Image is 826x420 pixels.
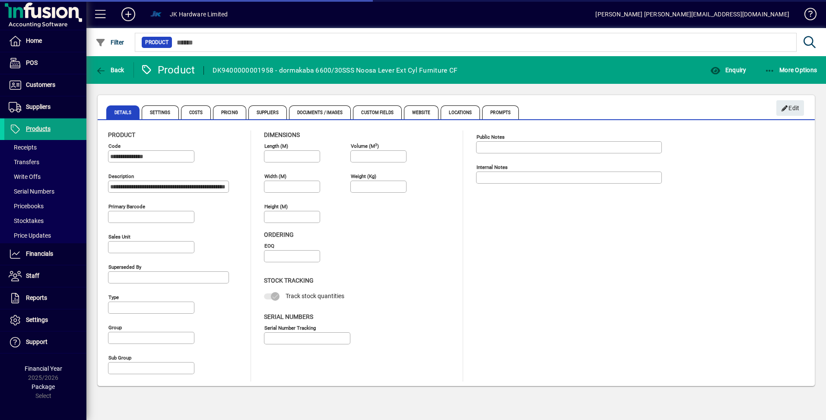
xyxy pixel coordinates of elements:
span: Details [106,105,140,119]
span: Costs [181,105,211,119]
span: Documents / Images [289,105,351,119]
app-page-header-button: Back [86,62,134,78]
div: JK Hardware Limited [170,7,228,21]
a: Financials [4,243,86,265]
span: Write Offs [9,173,41,180]
button: Filter [93,35,127,50]
mat-label: Description [108,173,134,179]
mat-label: Superseded by [108,264,141,270]
span: Product [145,38,168,47]
mat-label: Serial Number tracking [264,325,316,331]
span: Settings [26,316,48,323]
span: Track stock quantities [286,293,344,299]
mat-label: EOQ [264,243,274,249]
span: Edit [781,101,800,115]
span: Home [26,37,42,44]
a: Settings [4,309,86,331]
button: Edit [776,100,804,116]
a: Home [4,30,86,52]
mat-label: Height (m) [264,204,288,210]
button: More Options [762,62,820,78]
span: Serial Numbers [9,188,54,195]
mat-label: Primary barcode [108,204,145,210]
sup: 3 [375,142,377,146]
mat-label: Volume (m ) [351,143,379,149]
span: Stocktakes [9,217,44,224]
span: Pricing [213,105,246,119]
span: Price Updates [9,232,51,239]
mat-label: Type [108,294,119,300]
span: Transfers [9,159,39,165]
a: POS [4,52,86,74]
span: More Options [765,67,817,73]
mat-label: Weight (Kg) [351,173,376,179]
mat-label: Code [108,143,121,149]
button: Add [114,6,142,22]
span: POS [26,59,38,66]
mat-label: Sales unit [108,234,130,240]
div: [PERSON_NAME] [PERSON_NAME][EMAIL_ADDRESS][DOMAIN_NAME] [595,7,789,21]
span: Custom Fields [353,105,401,119]
button: Back [93,62,127,78]
mat-label: Length (m) [264,143,288,149]
span: Ordering [264,231,294,238]
span: Stock Tracking [264,277,314,284]
mat-label: Width (m) [264,173,286,179]
span: Customers [26,81,55,88]
span: Pricebooks [9,203,44,210]
span: Products [26,125,51,132]
a: Suppliers [4,96,86,118]
span: Filter [95,39,124,46]
span: Financials [26,250,53,257]
a: Customers [4,74,86,96]
mat-label: Group [108,325,122,331]
button: Profile [142,6,170,22]
span: Website [404,105,439,119]
a: Receipts [4,140,86,155]
span: Suppliers [26,103,51,110]
span: Product [108,131,135,138]
a: Serial Numbers [4,184,86,199]
mat-label: Internal Notes [477,164,508,170]
span: Suppliers [248,105,287,119]
span: Enquiry [710,67,746,73]
span: Staff [26,272,39,279]
span: Dimensions [264,131,300,138]
button: Enquiry [708,62,748,78]
a: Pricebooks [4,199,86,213]
a: Stocktakes [4,213,86,228]
span: Financial Year [25,365,62,372]
a: Transfers [4,155,86,169]
a: Staff [4,265,86,287]
span: Settings [142,105,179,119]
a: Write Offs [4,169,86,184]
span: Back [95,67,124,73]
a: Reports [4,287,86,309]
a: Support [4,331,86,353]
mat-label: Sub group [108,355,131,361]
span: Support [26,338,48,345]
a: Knowledge Base [798,2,815,30]
a: Price Updates [4,228,86,243]
div: Product [140,63,195,77]
div: DK9400000001958 - dormakaba 6600/30SSS Noosa Lever Ext Cyl Furniture CF [213,64,457,77]
span: Reports [26,294,47,301]
span: Package [32,383,55,390]
span: Prompts [482,105,519,119]
span: Serial Numbers [264,313,313,320]
span: Receipts [9,144,37,151]
mat-label: Public Notes [477,134,505,140]
span: Locations [441,105,480,119]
